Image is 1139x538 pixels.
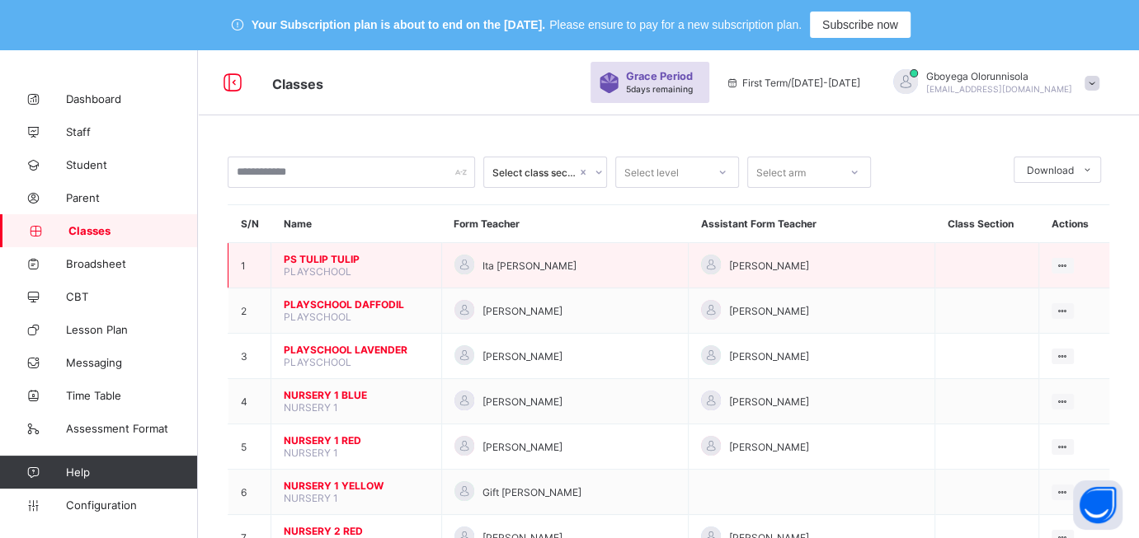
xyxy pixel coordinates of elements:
[228,205,271,243] th: S/N
[284,525,429,537] span: NURSERY 2 RED
[252,18,545,31] span: Your Subscription plan is about to end on the [DATE].
[272,76,323,92] span: Classes
[66,356,198,369] span: Messaging
[926,70,1072,82] span: Gboyega Olorunnisola
[1073,480,1123,530] button: Open asap
[66,498,197,512] span: Configuration
[599,73,619,93] img: sticker-purple.71386a28dfed39d6af7621340158ba97.svg
[624,157,679,188] div: Select level
[284,434,429,447] span: NURSERY 1 RED
[228,424,271,470] td: 5
[66,455,198,468] span: Collaborators
[482,441,562,453] span: [PERSON_NAME]
[284,447,338,459] span: NURSERY 1
[1027,164,1074,176] span: Download
[284,356,351,368] span: PLAYSCHOOL
[284,344,429,356] span: PLAYSCHOOL LAVENDER
[284,298,429,311] span: PLAYSCHOOL DAFFODIL
[729,305,809,317] span: [PERSON_NAME]
[482,486,581,498] span: Gift [PERSON_NAME]
[66,465,197,479] span: Help
[284,401,338,414] span: NURSERY 1
[492,166,577,179] div: Select class section
[729,395,809,408] span: [PERSON_NAME]
[441,205,688,243] th: Form Teacher
[228,470,271,515] td: 6
[729,350,809,363] span: [PERSON_NAME]
[926,84,1072,94] span: [EMAIL_ADDRESS][DOMAIN_NAME]
[271,205,442,243] th: Name
[66,323,198,336] span: Lesson Plan
[66,125,198,138] span: Staff
[66,191,198,204] span: Parent
[228,379,271,424] td: 4
[284,492,338,504] span: NURSERY 1
[228,243,271,288] td: 1
[756,157,806,188] div: Select arm
[284,253,429,265] span: PS TULIP TULIP
[482,395,562,408] span: [PERSON_NAME]
[729,441,809,453] span: [PERSON_NAME]
[549,18,802,31] span: Please ensure to pay for a new subscription plan.
[726,77,860,89] span: session/term information
[68,224,198,237] span: Classes
[66,422,198,435] span: Assessment Format
[228,334,271,379] td: 3
[626,70,693,82] span: Grace Period
[877,69,1108,96] div: GboyegaOlorunnisola
[284,265,351,278] span: PLAYSCHOOL
[935,205,1039,243] th: Class Section
[66,257,198,270] span: Broadsheet
[284,480,429,492] span: NURSERY 1 YELLOW
[66,158,198,171] span: Student
[482,305,562,317] span: [PERSON_NAME]
[482,350,562,363] span: [PERSON_NAME]
[66,389,198,402] span: Time Table
[284,389,429,401] span: NURSERY 1 BLUE
[1038,205,1109,243] th: Actions
[688,205,934,243] th: Assistant Form Teacher
[822,18,898,31] span: Subscribe now
[626,84,693,94] span: 5 days remaining
[66,92,198,105] span: Dashboard
[482,260,577,272] span: Ita [PERSON_NAME]
[284,311,351,323] span: PLAYSCHOOL
[66,290,198,303] span: CBT
[729,260,809,272] span: [PERSON_NAME]
[228,288,271,334] td: 2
